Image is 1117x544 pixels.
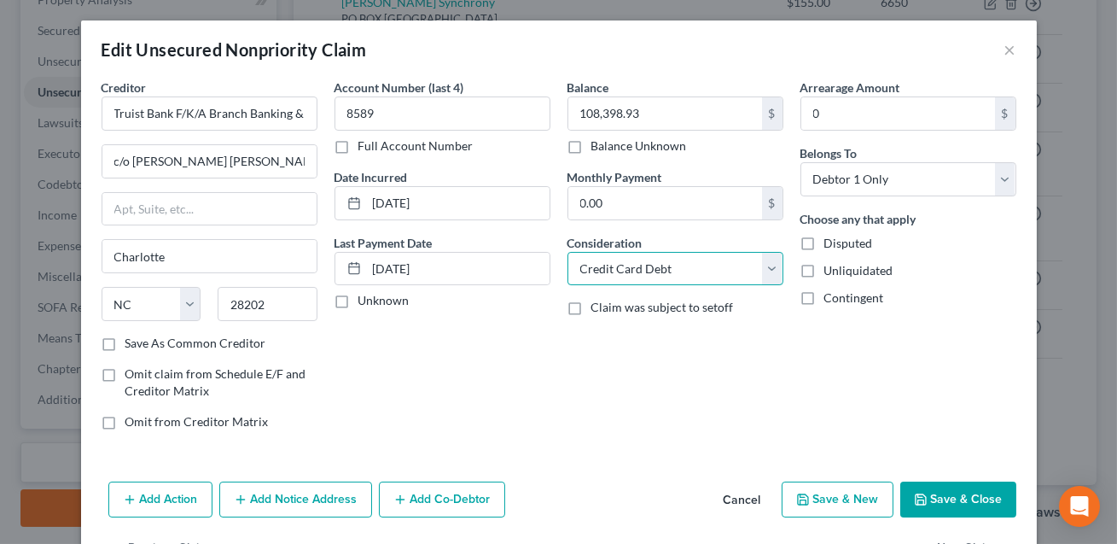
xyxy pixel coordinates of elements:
[824,263,893,278] span: Unliquidated
[102,240,317,272] input: Enter city...
[102,145,317,178] input: Enter address...
[800,79,900,97] label: Arrearage Amount
[335,79,464,97] label: Account Number (last 4)
[591,137,687,155] label: Balance Unknown
[102,193,317,225] input: Apt, Suite, etc...
[800,210,916,228] label: Choose any that apply
[358,137,474,155] label: Full Account Number
[102,38,367,61] div: Edit Unsecured Nonpriority Claim
[108,482,212,518] button: Add Action
[710,483,775,518] button: Cancel
[125,414,269,429] span: Omit from Creditor Matrix
[567,79,609,97] label: Balance
[591,300,734,314] span: Claim was subject to setoff
[125,366,306,398] span: Omit claim from Schedule E/F and Creditor Matrix
[995,97,1015,130] div: $
[379,482,505,518] button: Add Co-Debtor
[335,168,408,186] label: Date Incurred
[824,236,873,250] span: Disputed
[219,482,372,518] button: Add Notice Address
[102,97,317,131] input: Search creditor by name...
[367,187,550,219] input: MM/DD/YYYY
[367,253,550,285] input: MM/DD/YYYY
[900,482,1016,518] button: Save & Close
[782,482,893,518] button: Save & New
[1004,39,1016,60] button: ×
[335,97,550,131] input: XXXX
[1059,486,1100,527] div: Open Intercom Messenger
[358,292,410,309] label: Unknown
[824,290,884,305] span: Contingent
[801,97,995,130] input: 0.00
[567,168,662,186] label: Monthly Payment
[125,335,266,352] label: Save As Common Creditor
[568,97,762,130] input: 0.00
[102,80,147,95] span: Creditor
[800,146,858,161] span: Belongs To
[335,234,433,252] label: Last Payment Date
[218,287,317,321] input: Enter zip...
[762,187,782,219] div: $
[568,187,762,219] input: 0.00
[762,97,782,130] div: $
[567,234,643,252] label: Consideration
